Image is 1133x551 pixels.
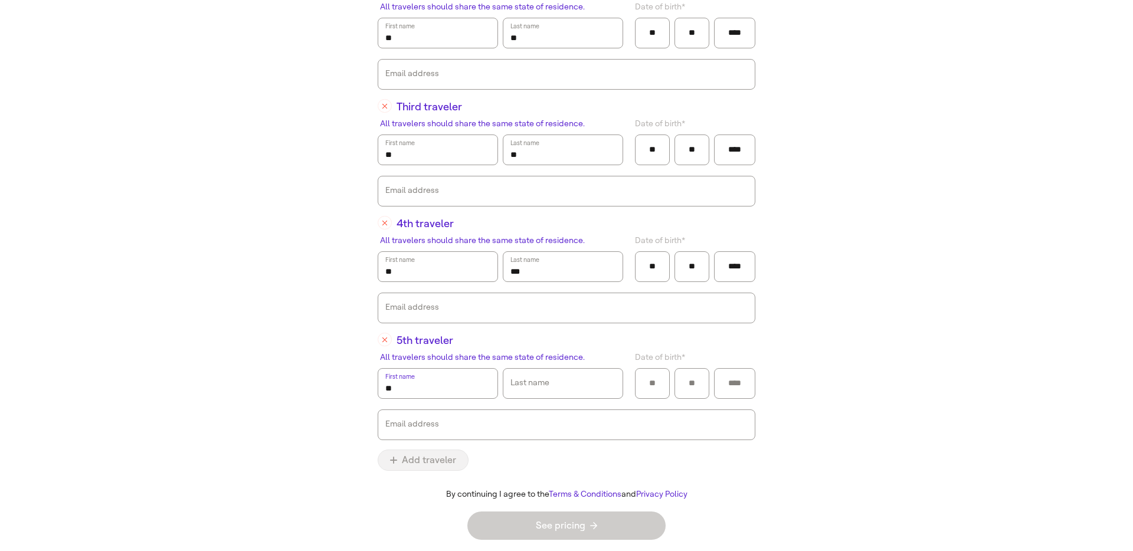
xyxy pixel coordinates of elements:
input: Year [722,258,748,275]
span: All travelers should share the same state of residence. [380,351,585,363]
button: See pricing [467,511,666,540]
span: Date of birth * [635,117,685,130]
button: 5th travelerAll travelers should share the same state of residence. [378,333,392,347]
label: First name [384,137,415,149]
label: First name [384,370,415,382]
a: Terms & Conditions [549,489,621,499]
button: Third travelerAll travelers should share the same state of residence. [378,99,392,113]
label: First name [384,20,415,32]
label: Last name [509,20,541,32]
span: All travelers should share the same state of residence. [380,234,585,247]
input: Month [643,375,662,392]
input: Day [682,141,702,159]
input: Month [643,24,662,42]
label: First name [384,254,415,265]
span: Date of birth * [635,234,685,247]
input: Day [682,24,702,42]
span: See pricing [536,521,597,530]
span: Third traveler [397,99,601,130]
input: Year [722,375,748,392]
label: Last name [509,137,541,149]
button: Add traveler [378,450,469,471]
input: Month [643,141,662,159]
input: Year [722,141,748,159]
span: All travelers should share the same state of residence. [380,117,585,130]
span: 5th traveler [397,333,601,363]
button: 4th travelerAll travelers should share the same state of residence. [378,216,392,230]
input: Day [682,258,702,275]
span: 4th traveler [397,216,601,247]
div: By continuing I agree to the and [368,490,765,500]
a: Privacy Policy [636,489,687,499]
label: Last name [509,254,541,265]
span: Date of birth * [635,351,685,363]
input: Day [682,375,702,392]
span: All travelers should share the same state of residence. [380,1,585,13]
span: Date of birth * [635,1,685,13]
span: Add traveler [390,455,456,465]
input: Month [643,258,662,275]
input: Year [722,24,748,42]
